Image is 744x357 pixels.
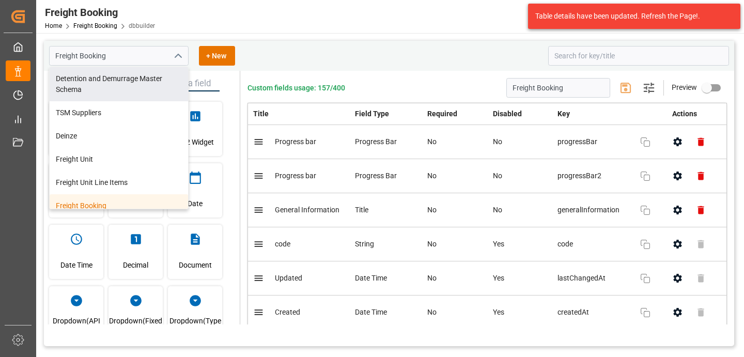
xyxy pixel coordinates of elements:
span: General Information [275,206,339,214]
button: + New [199,46,235,66]
th: Key [552,103,661,125]
input: Search for key/title [548,46,729,66]
a: Freight Booking [73,22,117,29]
span: Updated [275,274,302,282]
div: TSM Suppliers [50,101,188,125]
th: Title [248,103,350,125]
input: Enter schema title [506,78,610,98]
div: Table details have been updated. Refresh the Page!. [535,11,725,22]
input: Type to search/select [49,46,189,66]
td: Yes [488,296,553,330]
div: Freight Booking [45,5,155,20]
div: Freight Booking [50,194,188,218]
td: No [422,261,487,296]
tr: Progress barProgress BarNoNoprogressBar2 [248,159,727,193]
tr: codeStringNoYescode [248,227,727,261]
span: Date Time [60,251,92,279]
td: No [488,193,553,227]
span: CO2 Widget [176,128,214,156]
td: No [488,125,553,159]
td: Yes [488,261,553,296]
span: Progress bar [275,172,316,180]
div: String [355,239,417,250]
div: Freight Unit Line Items [50,171,188,194]
span: Dropdown(Type for options) [168,313,222,340]
td: No [422,296,487,330]
span: createdAt [557,307,630,318]
button: close menu [169,48,185,64]
a: Home [45,22,62,29]
span: Created [275,308,300,316]
th: Actions [661,103,726,125]
th: Field Type [350,103,422,125]
th: Disabled [488,103,553,125]
span: Dropdown(API for options) [49,313,103,340]
tr: CreatedDate TimeNoYescreatedAt [248,296,727,330]
td: No [422,227,487,261]
th: Required [422,103,487,125]
span: Custom fields usage: 157/400 [247,83,345,94]
div: Progress Bar [355,136,417,147]
span: progressBar [557,136,630,147]
span: code [275,240,290,248]
span: Preview [672,83,697,91]
td: No [422,193,487,227]
span: Date [188,190,203,218]
div: Freight Unit [50,148,188,171]
div: Deinze [50,125,188,148]
td: Yes [488,227,553,261]
span: Dropdown(Fixed options) [109,313,163,340]
span: Progress bar [275,137,316,146]
div: Progress Bar [355,170,417,181]
span: Document [179,251,212,279]
span: progressBar2 [557,170,630,181]
td: No [422,159,487,193]
div: Title [355,205,417,215]
div: Detention and Demurrage Master Schema [50,67,188,101]
td: No [488,159,553,193]
span: Decimal [123,251,148,279]
div: Date Time [355,273,417,284]
td: No [422,125,487,159]
span: code [557,239,630,250]
tr: UpdatedDate TimeNoYeslastChangedAt [248,261,727,296]
tr: Progress barProgress BarNoNoprogressBar [248,125,727,159]
div: Date Time [355,307,417,318]
tr: General InformationTitleNoNogeneralInformation [248,193,727,227]
span: lastChangedAt [557,273,630,284]
span: generalInformation [557,205,630,215]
